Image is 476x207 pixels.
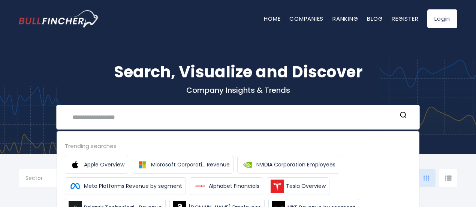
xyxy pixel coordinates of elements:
[25,172,73,186] input: Selection
[424,175,430,181] img: icon-comp-grid.svg
[84,161,124,169] span: Apple Overview
[445,175,452,181] img: icon-comp-list-view.svg
[19,10,99,27] img: bullfincher logo
[19,60,457,84] h1: Search, Visualize and Discover
[367,15,383,23] a: Blog
[132,156,234,174] a: Microsoft Corporati... Revenue
[264,15,280,23] a: Home
[19,10,99,27] a: Go to homepage
[332,15,358,23] a: Ranking
[237,156,339,174] a: NVIDIA Corporation Employees
[65,156,128,174] a: Apple Overview
[286,182,326,190] span: Tesla Overview
[19,85,457,95] p: Company Insights & Trends
[65,142,411,150] div: Trending searches
[25,175,43,181] span: Sector
[209,182,259,190] span: Alphabet Financials
[190,177,263,195] a: Alphabet Financials
[289,15,323,23] a: Companies
[392,15,418,23] a: Register
[267,177,329,195] a: Tesla Overview
[256,161,335,169] span: NVIDIA Corporation Employees
[398,111,408,121] button: Search
[151,161,230,169] span: Microsoft Corporati... Revenue
[65,177,186,195] a: Meta Platforms Revenue by segment
[84,182,182,190] span: Meta Platforms Revenue by segment
[427,9,457,28] a: Login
